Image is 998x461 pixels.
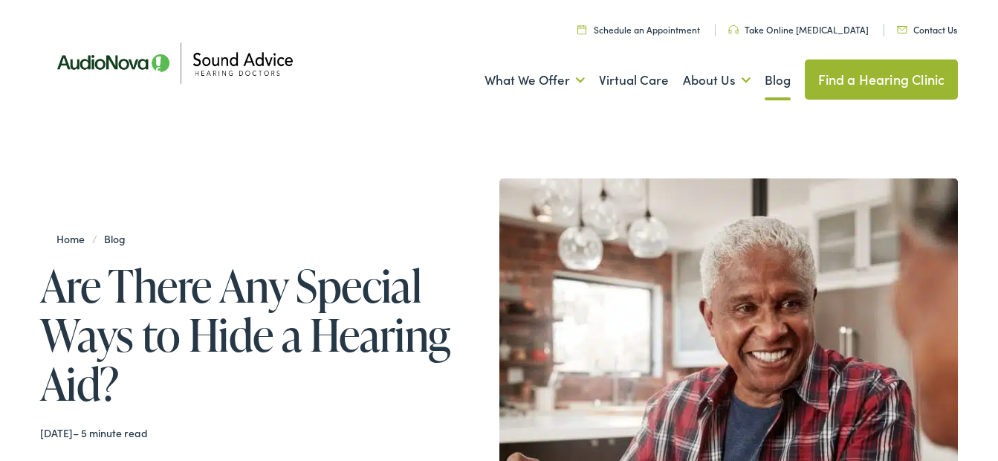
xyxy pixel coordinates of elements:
a: Home [56,231,91,246]
a: Blog [97,231,132,246]
img: Headphone icon in a unique green color, suggesting audio-related services or features. [728,25,739,34]
a: Virtual Care [599,53,669,108]
a: What We Offer [485,53,585,108]
a: Contact Us [897,23,957,36]
div: – 5 minute read [40,427,462,439]
a: About Us [683,53,751,108]
h1: Are There Any Special Ways to Hide a Hearing Aid? [40,261,462,408]
a: Blog [765,53,791,108]
a: Find a Hearing Clinic [805,59,959,100]
a: Schedule an Appointment [577,23,700,36]
span: / [56,231,132,246]
img: Calendar icon in a unique green color, symbolizing scheduling or date-related features. [577,25,586,34]
time: [DATE] [40,425,73,440]
a: Take Online [MEDICAL_DATA] [728,23,869,36]
img: Icon representing mail communication in a unique green color, indicative of contact or communicat... [897,26,907,33]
